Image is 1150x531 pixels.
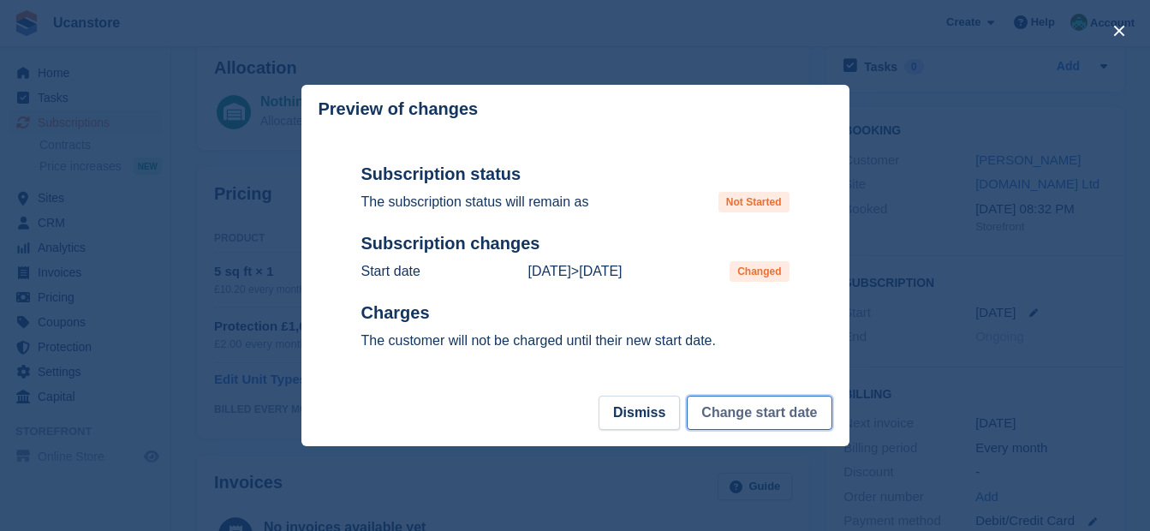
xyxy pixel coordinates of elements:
[361,164,790,185] h2: Subscription status
[361,233,790,254] h2: Subscription changes
[361,192,589,212] p: The subscription status will remain as
[361,261,420,282] p: Start date
[361,302,790,324] h2: Charges
[319,99,479,119] p: Preview of changes
[730,261,789,282] span: Changed
[1105,17,1133,45] button: close
[527,264,570,278] time: 2025-08-14 23:00:00 UTC
[527,261,622,282] p: >
[687,396,831,430] button: Change start date
[579,264,622,278] time: 2025-08-23 23:00:00 UTC
[718,192,790,212] span: Not Started
[361,331,790,351] p: The customer will not be charged until their new start date.
[599,396,680,430] button: Dismiss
